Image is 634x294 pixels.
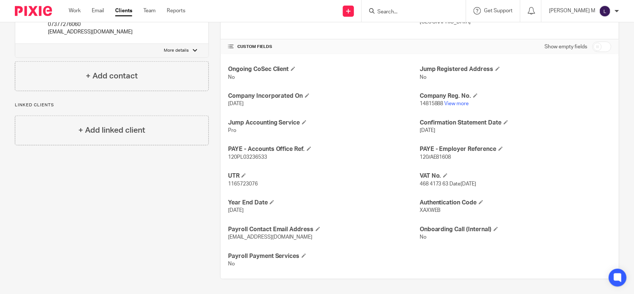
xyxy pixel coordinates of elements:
span: [EMAIL_ADDRESS][DOMAIN_NAME] [228,235,313,240]
p: [PERSON_NAME] M [549,7,595,14]
h4: VAT No. [420,172,611,180]
span: 1165723076 [228,181,258,187]
span: No [228,261,235,266]
span: XAXWEB [420,208,441,213]
span: No [420,235,426,240]
h4: CUSTOM FIELDS [228,44,420,50]
span: 14815888 [420,101,443,106]
a: Team [143,7,156,14]
a: Clients [115,7,132,14]
span: Pro [228,128,236,133]
span: [DATE] [228,101,244,106]
p: More details [164,48,189,54]
span: [DATE] [420,128,435,133]
a: Email [92,7,104,14]
p: 07377276060 [48,21,145,28]
p: [EMAIL_ADDRESS][DOMAIN_NAME] [48,28,145,36]
h4: PAYE - Accounts Office Ref. [228,145,420,153]
a: Reports [167,7,185,14]
p: Linked clients [15,102,209,108]
span: No [420,75,426,80]
h4: + Add linked client [78,125,145,136]
h4: Year End Date [228,199,420,207]
h4: Jump Registered Address [420,65,611,73]
span: 120/AE81608 [420,155,451,160]
input: Search [377,9,443,16]
h4: Jump Accounting Service [228,119,420,127]
h4: PAYE - Employer Reference [420,145,611,153]
img: Pixie [15,6,52,16]
a: Work [69,7,81,14]
span: [DATE] [228,208,244,213]
h4: Confirmation Statement Date [420,119,611,127]
h4: + Add contact [86,70,138,82]
label: Show empty fields [544,43,587,51]
h4: Authentication Code [420,199,611,207]
span: 468 4173 63 Date[DATE] [420,181,477,187]
h4: Payroll Contact Email Address [228,226,420,233]
img: svg%3E [599,5,611,17]
h4: Payroll Payment Services [228,252,420,260]
span: 120PL03236533 [228,155,267,160]
h4: Onboarding Call (Internal) [420,226,611,233]
a: View more [445,101,469,106]
h4: Ongoing CoSec Client [228,65,420,73]
h4: Company Incorporated On [228,92,420,100]
span: No [228,75,235,80]
h4: Company Reg. No. [420,92,611,100]
h4: UTR [228,172,420,180]
span: Get Support [484,8,513,13]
